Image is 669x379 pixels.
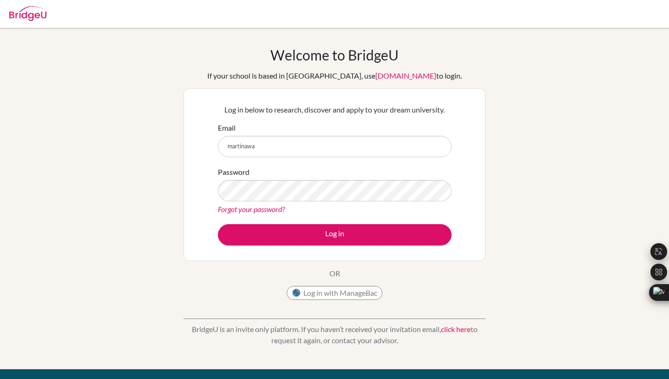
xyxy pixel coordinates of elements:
h1: Welcome to BridgeU [270,47,399,63]
img: Bridge-U [9,6,46,21]
button: Log in with ManageBac [287,286,382,300]
a: [DOMAIN_NAME] [375,71,436,80]
a: Forgot your password? [218,205,285,213]
button: Log in [218,224,452,246]
p: Log in below to research, discover and apply to your dream university. [218,104,452,115]
p: OR [329,268,340,279]
label: Email [218,122,236,133]
div: If your school is based in [GEOGRAPHIC_DATA], use to login. [207,70,462,81]
label: Password [218,166,249,178]
a: click here [441,325,471,333]
p: BridgeU is an invite only platform. If you haven’t received your invitation email, to request it ... [184,324,485,346]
